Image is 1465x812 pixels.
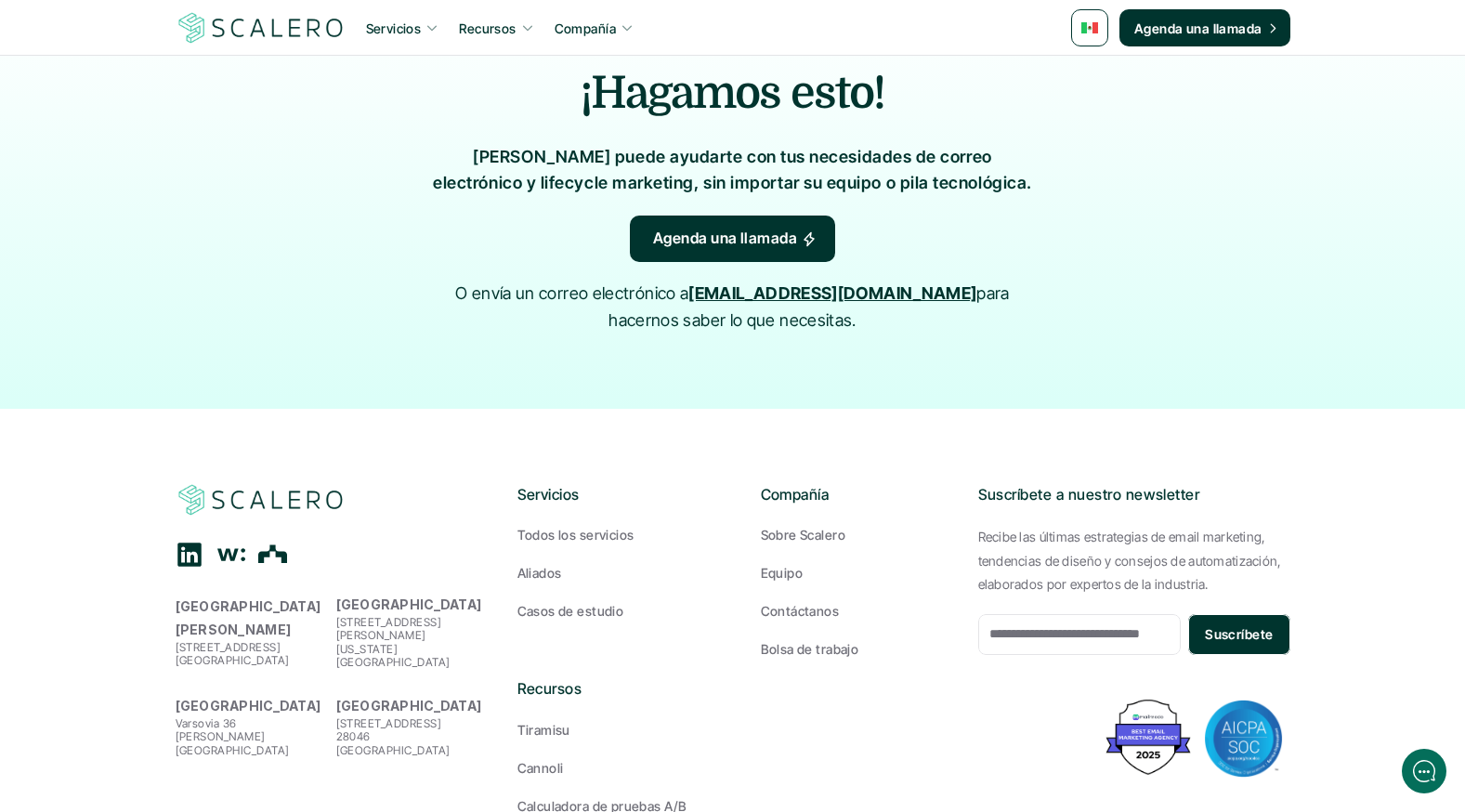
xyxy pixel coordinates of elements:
[978,483,1290,507] p: Suscríbete a nuestro newsletter
[176,598,321,637] strong: [GEOGRAPHIC_DATA][PERSON_NAME]
[761,563,804,583] p: Equipo
[1119,9,1290,46] a: Agenda una llamada
[761,601,840,621] p: Contáctanos
[517,525,634,544] p: Todos los servicios
[366,19,422,38] p: Servicios
[630,216,836,262] a: Agenda una llamada
[431,144,1035,198] p: [PERSON_NAME] puede ayudarte con tus necesidades de correo electrónico y lifecycle marketing, sin...
[761,483,948,507] p: Compañía
[176,10,347,46] img: Scalero company logo
[176,717,327,757] p: Varsovia 36 [PERSON_NAME] [GEOGRAPHIC_DATA]
[761,601,948,621] a: Contáctanos
[259,540,288,569] div: The Org
[761,639,859,659] p: Bolsa de trabajo
[517,720,570,740] p: Tiramisu
[1102,695,1195,779] img: Best Email Marketing Agency 2025 - Recognized by Mailmodo
[431,281,1035,334] p: O envía un correo electrónico a para hacernos saber lo que necesitas.
[517,483,705,507] p: Servicios
[336,616,488,670] p: [STREET_ADDRESS][PERSON_NAME] [US_STATE][GEOGRAPHIC_DATA]
[459,19,516,38] p: Recursos
[1205,700,1283,778] img: AICPA SOC badge
[176,483,347,517] a: Scalero company logo
[517,563,705,583] a: Aliados
[1134,19,1262,38] p: Agenda una llamada
[176,641,327,668] p: [STREET_ADDRESS] [GEOGRAPHIC_DATA]
[29,246,343,283] button: Nueva conversación
[250,62,1216,124] h2: ¡Hagamos esto!
[517,601,705,621] a: Casos de estudio
[151,649,240,661] span: Estamos en Gist
[761,563,948,583] a: Equipo
[517,601,624,621] p: Casos de estudio
[176,698,321,714] strong: [GEOGRAPHIC_DATA]
[336,698,482,714] strong: [GEOGRAPHIC_DATA]
[336,717,488,757] p: [STREET_ADDRESS] 28046 [GEOGRAPHIC_DATA]
[176,11,347,45] a: Scalero company logo
[217,541,245,569] div: Wellfound
[517,720,705,740] a: Tiramisu
[517,677,705,701] p: Recursos
[517,563,562,583] p: Aliados
[112,257,230,272] span: Nueva conversación
[688,283,976,303] a: [EMAIL_ADDRESS][DOMAIN_NAME]
[761,525,948,544] a: Sobre Scalero
[336,596,482,612] strong: [GEOGRAPHIC_DATA]
[761,639,948,659] a: Bolsa de trabajo
[1205,624,1273,644] p: Suscríbete
[517,525,705,544] a: Todos los servicios
[761,525,845,544] p: Sobre Scalero
[28,124,344,213] h2: Let us know if we can help with lifecycle marketing.
[978,525,1290,596] p: Recibe las últimas estrategias de email marketing, tendencias de diseño y consejos de automatizac...
[1402,749,1446,793] iframe: gist-messenger-bubble-iframe
[28,90,344,120] h1: Hi! Welcome to Scalero.
[1188,614,1289,655] button: Suscríbete
[176,541,203,569] div: Linkedin
[555,19,616,38] p: Compañía
[176,482,347,517] img: Scalero company logo
[517,758,564,778] p: Cannoli
[517,758,705,778] a: Cannoli
[653,227,798,251] p: Agenda una llamada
